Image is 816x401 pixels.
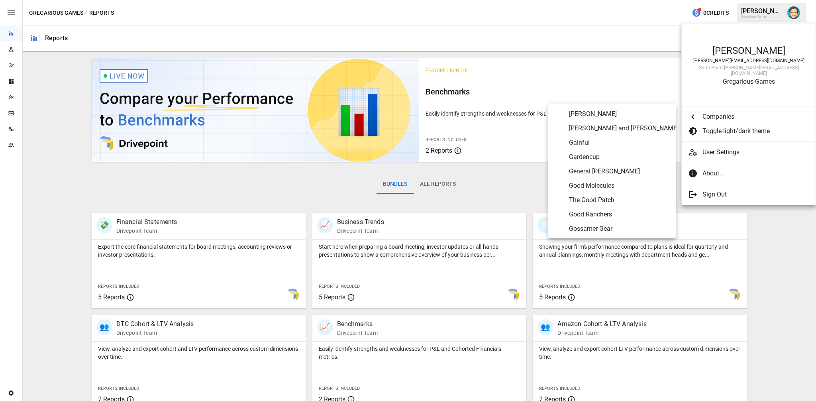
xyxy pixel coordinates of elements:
[569,124,669,133] span: [PERSON_NAME] and [PERSON_NAME]
[690,65,808,76] div: SharePoint: [PERSON_NAME][EMAIL_ADDRESS][DOMAIN_NAME]
[569,167,669,176] span: General [PERSON_NAME]
[569,181,669,191] span: Good Molecules
[702,190,803,199] span: Sign Out
[702,169,803,178] span: About...
[702,112,803,122] span: Companies
[690,58,808,63] div: [PERSON_NAME][EMAIL_ADDRESS][DOMAIN_NAME]
[569,109,669,119] span: [PERSON_NAME]
[569,152,669,162] span: Gardencup
[569,224,669,234] span: Gossamer Gear
[702,126,803,136] span: Toggle light/dark theme
[702,147,809,157] span: User Settings
[690,78,808,85] div: Gregarious Games
[569,195,669,205] span: The Good Patch
[569,210,669,219] span: Good Ranchers
[569,138,669,147] span: Gainful
[690,45,808,56] div: [PERSON_NAME]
